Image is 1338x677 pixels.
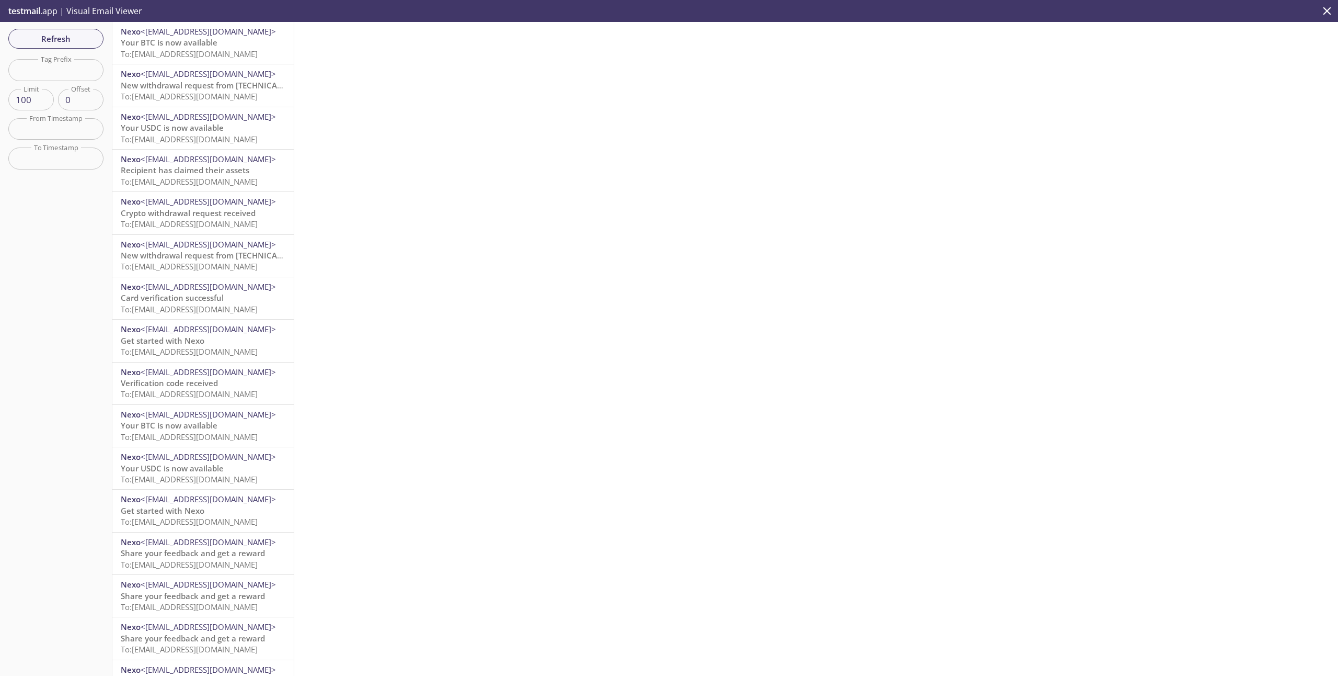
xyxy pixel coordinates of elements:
[112,617,294,659] div: Nexo<[EMAIL_ADDRESS][DOMAIN_NAME]>Share your feedback and get a rewardTo:[EMAIL_ADDRESS][DOMAIN_N...
[121,346,258,357] span: To: [EMAIL_ADDRESS][DOMAIN_NAME]
[121,49,258,59] span: To: [EMAIL_ADDRESS][DOMAIN_NAME]
[121,602,258,612] span: To: [EMAIL_ADDRESS][DOMAIN_NAME]
[121,281,141,292] span: Nexo
[121,559,258,570] span: To: [EMAIL_ADDRESS][DOMAIN_NAME]
[112,533,294,574] div: Nexo<[EMAIL_ADDRESS][DOMAIN_NAME]>Share your feedback and get a rewardTo:[EMAIL_ADDRESS][DOMAIN_N...
[112,363,294,404] div: Nexo<[EMAIL_ADDRESS][DOMAIN_NAME]>Verification code receivedTo:[EMAIL_ADDRESS][DOMAIN_NAME]
[121,537,141,547] span: Nexo
[141,111,276,122] span: <[EMAIL_ADDRESS][DOMAIN_NAME]>
[141,452,276,462] span: <[EMAIL_ADDRESS][DOMAIN_NAME]>
[121,494,141,504] span: Nexo
[141,622,276,632] span: <[EMAIL_ADDRESS][DOMAIN_NAME]>
[121,261,258,272] span: To: [EMAIL_ADDRESS][DOMAIN_NAME]
[112,150,294,191] div: Nexo<[EMAIL_ADDRESS][DOMAIN_NAME]>Recipient has claimed their assetsTo:[EMAIL_ADDRESS][DOMAIN_NAME]
[112,192,294,234] div: Nexo<[EMAIL_ADDRESS][DOMAIN_NAME]>Crypto withdrawal request receivedTo:[EMAIL_ADDRESS][DOMAIN_NAME]
[17,32,95,46] span: Refresh
[141,69,276,79] span: <[EMAIL_ADDRESS][DOMAIN_NAME]>
[121,239,141,250] span: Nexo
[141,196,276,207] span: <[EMAIL_ADDRESS][DOMAIN_NAME]>
[112,235,294,277] div: Nexo<[EMAIL_ADDRESS][DOMAIN_NAME]>New withdrawal request from [TECHNICAL_ID] - (CET)To:[EMAIL_ADD...
[121,420,217,431] span: Your BTC is now available
[112,490,294,532] div: Nexo<[EMAIL_ADDRESS][DOMAIN_NAME]>Get started with NexoTo:[EMAIL_ADDRESS][DOMAIN_NAME]
[121,91,258,101] span: To: [EMAIL_ADDRESS][DOMAIN_NAME]
[121,579,141,590] span: Nexo
[141,537,276,547] span: <[EMAIL_ADDRESS][DOMAIN_NAME]>
[121,548,265,558] span: Share your feedback and get a reward
[141,324,276,334] span: <[EMAIL_ADDRESS][DOMAIN_NAME]>
[121,80,382,91] span: New withdrawal request from [TECHNICAL_ID] - [DATE] 08:58:45 (CET)
[121,591,265,601] span: Share your feedback and get a reward
[121,505,204,516] span: Get started with Nexo
[141,579,276,590] span: <[EMAIL_ADDRESS][DOMAIN_NAME]>
[121,26,141,37] span: Nexo
[8,5,40,17] span: testmail
[121,250,321,261] span: New withdrawal request from [TECHNICAL_ID] - (CET)
[121,165,249,175] span: Recipient has claimed their assets
[141,664,276,675] span: <[EMAIL_ADDRESS][DOMAIN_NAME]>
[121,324,141,334] span: Nexo
[141,26,276,37] span: <[EMAIL_ADDRESS][DOMAIN_NAME]>
[121,69,141,79] span: Nexo
[121,378,218,388] span: Verification code received
[121,176,258,187] span: To: [EMAIL_ADDRESS][DOMAIN_NAME]
[121,134,258,144] span: To: [EMAIL_ADDRESS][DOMAIN_NAME]
[121,304,258,314] span: To: [EMAIL_ADDRESS][DOMAIN_NAME]
[141,281,276,292] span: <[EMAIL_ADDRESS][DOMAIN_NAME]>
[121,409,141,420] span: Nexo
[121,389,258,399] span: To: [EMAIL_ADDRESS][DOMAIN_NAME]
[141,494,276,504] span: <[EMAIL_ADDRESS][DOMAIN_NAME]>
[112,405,294,447] div: Nexo<[EMAIL_ADDRESS][DOMAIN_NAME]>Your BTC is now availableTo:[EMAIL_ADDRESS][DOMAIN_NAME]
[141,367,276,377] span: <[EMAIL_ADDRESS][DOMAIN_NAME]>
[112,447,294,489] div: Nexo<[EMAIL_ADDRESS][DOMAIN_NAME]>Your USDC is now availableTo:[EMAIL_ADDRESS][DOMAIN_NAME]
[121,219,258,229] span: To: [EMAIL_ADDRESS][DOMAIN_NAME]
[112,22,294,64] div: Nexo<[EMAIL_ADDRESS][DOMAIN_NAME]>Your BTC is now availableTo:[EMAIL_ADDRESS][DOMAIN_NAME]
[121,111,141,122] span: Nexo
[141,409,276,420] span: <[EMAIL_ADDRESS][DOMAIN_NAME]>
[141,239,276,250] span: <[EMAIL_ADDRESS][DOMAIN_NAME]>
[121,292,224,303] span: Card verification successful
[121,335,204,346] span: Get started with Nexo
[112,575,294,617] div: Nexo<[EMAIL_ADDRESS][DOMAIN_NAME]>Share your feedback and get a rewardTo:[EMAIL_ADDRESS][DOMAIN_N...
[121,154,141,164] span: Nexo
[121,633,265,644] span: Share your feedback and get a reward
[121,474,258,484] span: To: [EMAIL_ADDRESS][DOMAIN_NAME]
[121,452,141,462] span: Nexo
[8,29,103,49] button: Refresh
[121,644,258,655] span: To: [EMAIL_ADDRESS][DOMAIN_NAME]
[121,122,224,133] span: Your USDC is now available
[141,154,276,164] span: <[EMAIL_ADDRESS][DOMAIN_NAME]>
[121,196,141,207] span: Nexo
[112,320,294,362] div: Nexo<[EMAIL_ADDRESS][DOMAIN_NAME]>Get started with NexoTo:[EMAIL_ADDRESS][DOMAIN_NAME]
[121,463,224,473] span: Your USDC is now available
[121,622,141,632] span: Nexo
[112,277,294,319] div: Nexo<[EMAIL_ADDRESS][DOMAIN_NAME]>Card verification successfulTo:[EMAIL_ADDRESS][DOMAIN_NAME]
[121,432,258,442] span: To: [EMAIL_ADDRESS][DOMAIN_NAME]
[121,516,258,527] span: To: [EMAIL_ADDRESS][DOMAIN_NAME]
[112,107,294,149] div: Nexo<[EMAIL_ADDRESS][DOMAIN_NAME]>Your USDC is now availableTo:[EMAIL_ADDRESS][DOMAIN_NAME]
[121,367,141,377] span: Nexo
[112,64,294,106] div: Nexo<[EMAIL_ADDRESS][DOMAIN_NAME]>New withdrawal request from [TECHNICAL_ID] - [DATE] 08:58:45 (C...
[121,664,141,675] span: Nexo
[121,37,217,48] span: Your BTC is now available
[121,208,256,218] span: Crypto withdrawal request received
